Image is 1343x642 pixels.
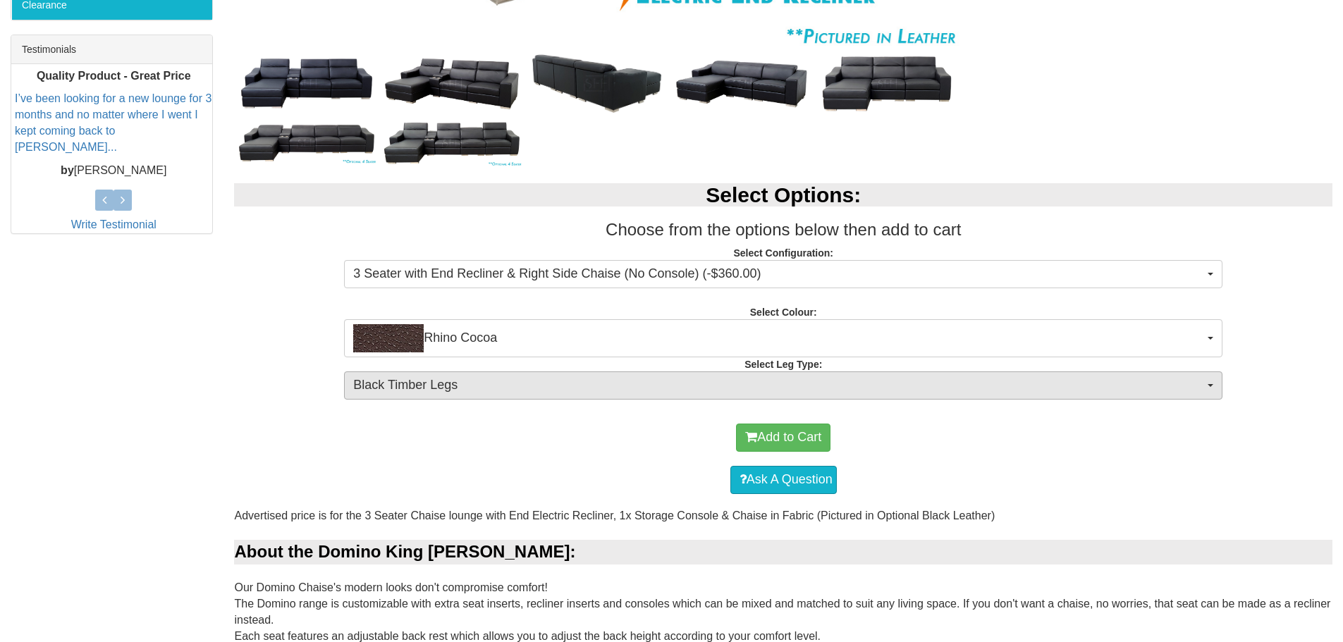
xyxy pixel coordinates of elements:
[736,424,830,452] button: Add to Cart
[234,540,1332,564] div: About the Domino King [PERSON_NAME]:
[234,221,1332,239] h3: Choose from the options below then add to cart
[353,324,1204,352] span: Rhino Cocoa
[71,218,157,230] a: Write Testimonial
[353,376,1204,395] span: Black Timber Legs
[353,324,424,352] img: Rhino Cocoa
[344,260,1222,288] button: 3 Seater with End Recliner & Right Side Chaise (No Console) (-$360.00)
[344,319,1222,357] button: Rhino CocoaRhino Cocoa
[706,183,861,206] b: Select Options:
[744,359,822,370] strong: Select Leg Type:
[61,164,74,176] b: by
[15,93,211,154] a: I’ve been looking for a new lounge for 3 months and no matter where I went I kept coming back to ...
[353,265,1204,283] span: 3 Seater with End Recliner & Right Side Chaise (No Console) (-$360.00)
[730,466,837,494] a: Ask A Question
[11,35,212,64] div: Testimonials
[750,307,817,318] strong: Select Colour:
[733,247,833,259] strong: Select Configuration:
[15,163,212,179] p: [PERSON_NAME]
[344,371,1222,400] button: Black Timber Legs
[37,70,191,82] b: Quality Product - Great Price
